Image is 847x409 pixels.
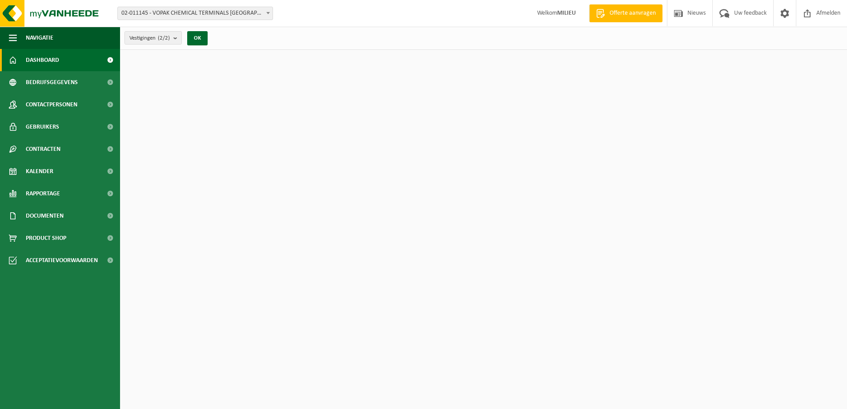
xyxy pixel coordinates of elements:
[589,4,662,22] a: Offerte aanvragen
[26,71,78,93] span: Bedrijfsgegevens
[124,31,182,45] button: Vestigingen(2/2)
[26,182,60,205] span: Rapportage
[26,227,66,249] span: Product Shop
[158,35,170,41] count: (2/2)
[607,9,658,18] span: Offerte aanvragen
[26,160,53,182] span: Kalender
[26,93,77,116] span: Contactpersonen
[26,27,53,49] span: Navigatie
[26,116,59,138] span: Gebruikers
[26,138,60,160] span: Contracten
[26,205,64,227] span: Documenten
[557,10,576,16] strong: MILIEU
[118,7,273,20] span: 02-011145 - VOPAK CHEMICAL TERMINALS BELGIUM ACS - ANTWERPEN
[187,31,208,45] button: OK
[26,249,98,271] span: Acceptatievoorwaarden
[129,32,170,45] span: Vestigingen
[26,49,59,71] span: Dashboard
[117,7,273,20] span: 02-011145 - VOPAK CHEMICAL TERMINALS BELGIUM ACS - ANTWERPEN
